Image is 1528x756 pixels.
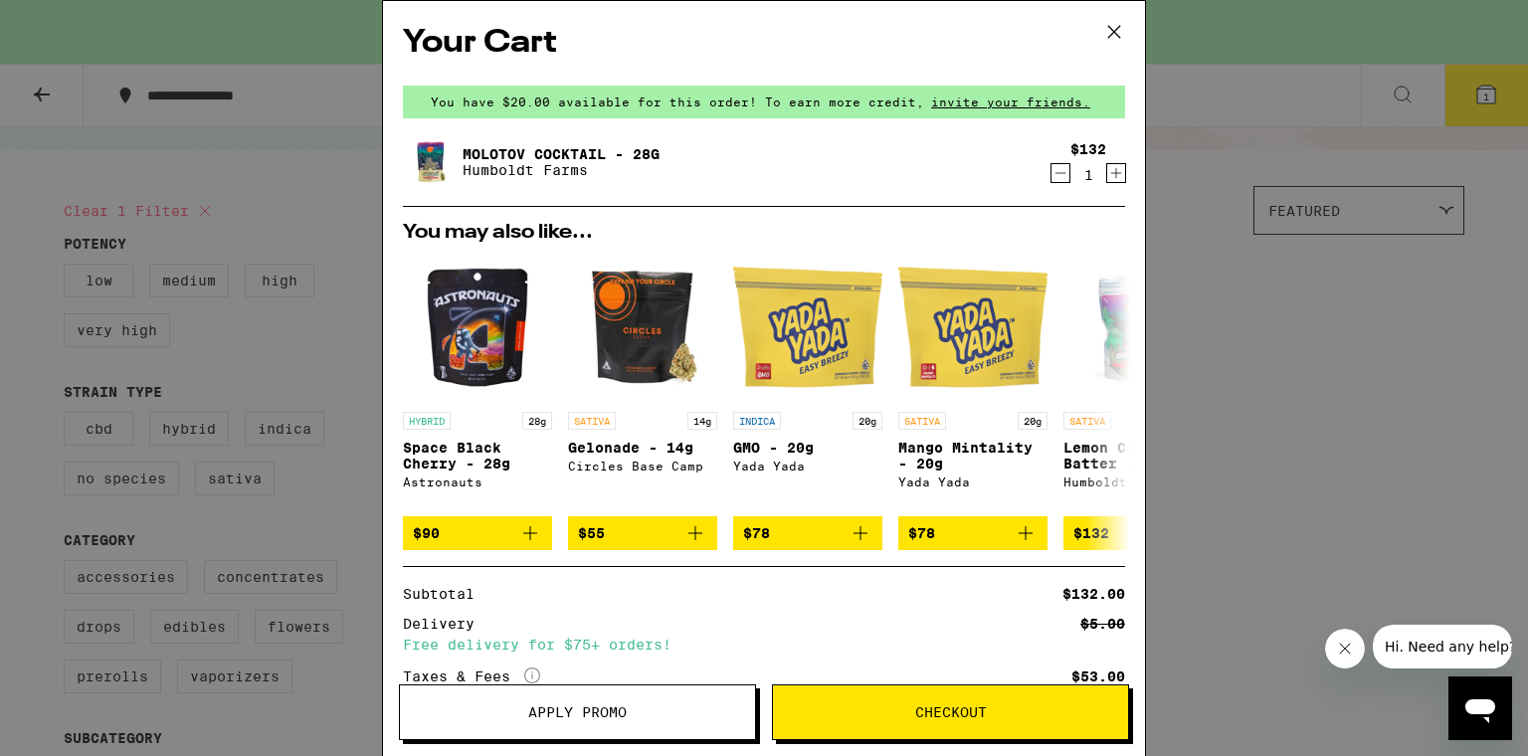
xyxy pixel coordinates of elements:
div: Yada Yada [733,460,882,472]
span: $78 [908,525,935,541]
p: SATIVA [898,412,946,430]
div: Humboldt Farms [1063,475,1213,488]
button: Add to bag [1063,516,1213,550]
p: 28g [522,412,552,430]
div: $5.00 [1080,617,1125,631]
a: Molotov Cocktail - 28g [463,146,660,162]
span: You have $20.00 available for this order! To earn more credit, [431,95,924,108]
div: You have $20.00 available for this order! To earn more credit,invite your friends. [403,86,1125,118]
p: INDICA [733,412,781,430]
img: Humboldt Farms - Lemon Cake Batter - 28g [1063,253,1213,402]
p: SATIVA [1063,412,1111,430]
span: $78 [743,525,770,541]
img: Circles Base Camp - Gelonade - 14g [568,253,717,402]
p: Gelonade - 14g [568,440,717,456]
iframe: Close message [1325,629,1365,668]
h2: You may also like... [403,223,1125,243]
button: Checkout [772,684,1129,740]
div: $132.00 [1062,587,1125,601]
a: Open page for Gelonade - 14g from Circles Base Camp [568,253,717,516]
span: Hi. Need any help? [12,14,143,30]
div: Free delivery for $75+ orders! [403,638,1125,652]
div: Astronauts [403,475,552,488]
button: Add to bag [898,516,1048,550]
img: Yada Yada - GMO - 20g [733,253,882,402]
a: Open page for Space Black Cherry - 28g from Astronauts [403,253,552,516]
div: $132 [1070,141,1106,157]
div: Circles Base Camp [568,460,717,472]
p: 20g [1018,412,1048,430]
div: Taxes & Fees [403,667,540,685]
span: $90 [413,525,440,541]
button: Add to bag [568,516,717,550]
img: Astronauts - Space Black Cherry - 28g [403,253,552,402]
span: Apply Promo [528,705,627,719]
button: Increment [1106,163,1126,183]
div: Subtotal [403,587,488,601]
div: Delivery [403,617,488,631]
a: Open page for Lemon Cake Batter - 28g from Humboldt Farms [1063,253,1213,516]
button: Apply Promo [399,684,756,740]
p: 20g [853,412,882,430]
div: 1 [1070,167,1106,183]
a: Open page for Mango Mintality - 20g from Yada Yada [898,253,1048,516]
span: $132 [1073,525,1109,541]
span: $55 [578,525,605,541]
p: Space Black Cherry - 28g [403,440,552,472]
img: Molotov Cocktail - 28g [403,134,459,190]
h2: Your Cart [403,21,1125,66]
iframe: Button to launch messaging window [1448,676,1512,740]
div: Yada Yada [898,475,1048,488]
p: Mango Mintality - 20g [898,440,1048,472]
button: Add to bag [403,516,552,550]
button: Decrement [1050,163,1070,183]
p: GMO - 20g [733,440,882,456]
img: Yada Yada - Mango Mintality - 20g [898,253,1048,402]
p: Lemon Cake Batter - 28g [1063,440,1213,472]
iframe: Message from company [1373,625,1512,668]
p: SATIVA [568,412,616,430]
span: Checkout [915,705,987,719]
div: $53.00 [1071,669,1125,683]
button: Add to bag [733,516,882,550]
p: 14g [687,412,717,430]
a: Open page for GMO - 20g from Yada Yada [733,253,882,516]
p: Humboldt Farms [463,162,660,178]
span: invite your friends. [924,95,1097,108]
